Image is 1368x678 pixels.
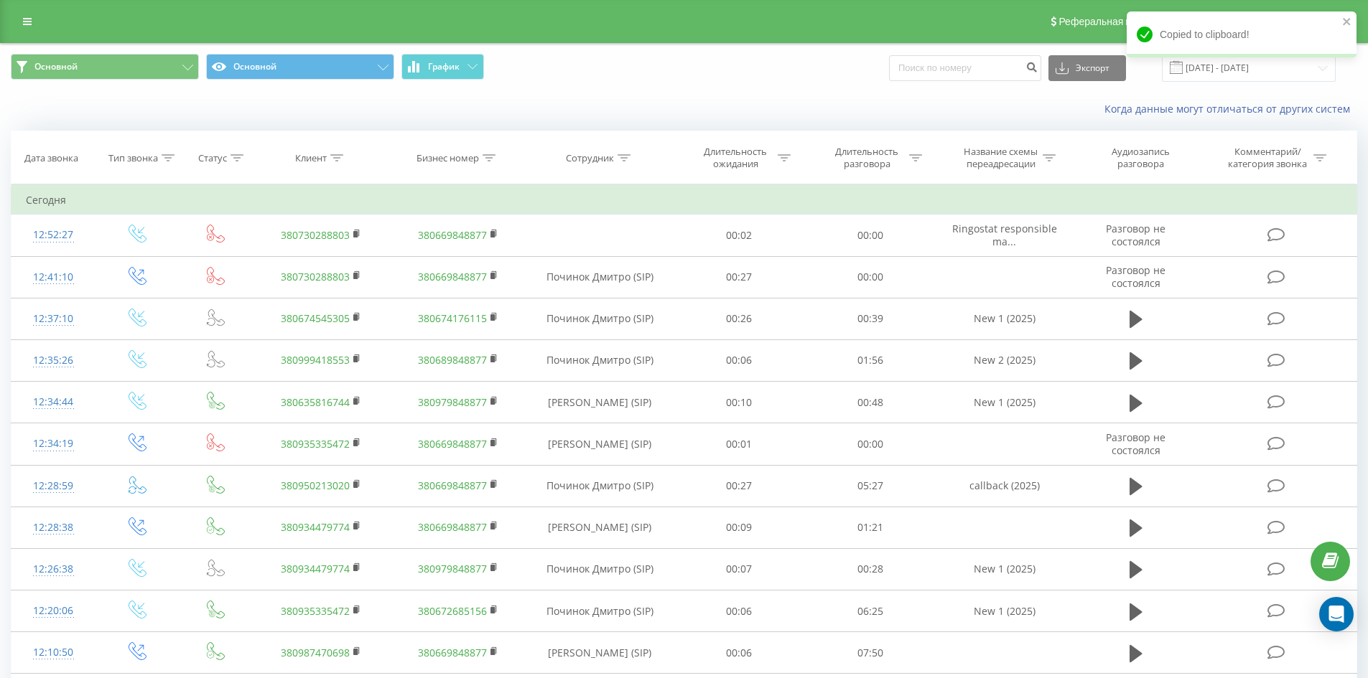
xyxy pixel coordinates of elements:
[1094,146,1187,170] div: Аудиозапись разговора
[674,215,805,256] td: 00:02
[805,590,936,632] td: 06:25
[281,562,350,575] a: 380934479774
[674,590,805,632] td: 00:06
[26,263,81,291] div: 12:41:10
[674,465,805,507] td: 00:27
[281,353,350,367] a: 380999418553
[674,256,805,298] td: 00:27
[697,146,774,170] div: Длительность ожидания
[805,215,936,256] td: 00:00
[281,228,350,242] a: 380730288803
[1048,55,1126,81] button: Экспорт
[526,548,674,590] td: Починок Дмитро (SIP)
[805,256,936,298] td: 00:00
[674,548,805,590] td: 00:07
[526,423,674,465] td: [PERSON_NAME] (SIP)
[674,507,805,548] td: 00:09
[1106,263,1165,290] span: Разговор не состоялся
[11,54,199,80] button: Основной
[11,186,1357,215] td: Сегодня
[26,555,81,583] div: 12:26:38
[418,437,487,451] a: 380669848877
[936,548,1072,590] td: New 1 (2025)
[418,228,487,242] a: 380669848877
[418,646,487,659] a: 380669848877
[1226,146,1310,170] div: Комментарий/категория звонка
[674,298,805,339] td: 00:26
[526,382,674,423] td: [PERSON_NAME] (SIP)
[805,507,936,548] td: 01:21
[281,479,350,492] a: 380950213020
[428,62,460,72] span: График
[1319,597,1354,631] div: Open Intercom Messenger
[805,465,936,507] td: 05:27
[1106,222,1165,248] span: Разговор не состоялся
[26,430,81,458] div: 12:34:19
[936,382,1072,423] td: New 1 (2025)
[281,604,350,618] a: 380935335472
[401,54,484,80] button: График
[962,146,1039,170] div: Название схемы переадресации
[526,256,674,298] td: Починок Дмитро (SIP)
[526,298,674,339] td: Починок Дмитро (SIP)
[26,514,81,542] div: 12:28:38
[526,632,674,674] td: [PERSON_NAME] (SIP)
[1127,11,1357,57] div: Copied to clipboard!
[805,423,936,465] td: 00:00
[418,604,487,618] a: 380672685156
[526,590,674,632] td: Починок Дмитро (SIP)
[26,597,81,625] div: 12:20:06
[24,152,78,164] div: Дата звонка
[889,55,1041,81] input: Поиск по номеру
[936,298,1072,339] td: New 1 (2025)
[281,311,350,325] a: 380674545305
[936,339,1072,381] td: New 2 (2025)
[1058,16,1176,27] span: Реферальная программа
[281,395,350,409] a: 380635816744
[108,152,158,164] div: Тип звонка
[281,270,350,283] a: 380730288803
[1342,16,1352,29] button: close
[674,632,805,674] td: 00:06
[26,472,81,500] div: 12:28:59
[1104,102,1357,116] a: Когда данные могут отличаться от других систем
[417,152,479,164] div: Бизнес номер
[805,548,936,590] td: 00:28
[805,382,936,423] td: 00:48
[198,152,227,164] div: Статус
[34,61,78,72] span: Основной
[26,388,81,416] div: 12:34:44
[805,339,936,381] td: 01:56
[674,339,805,381] td: 00:06
[829,146,906,170] div: Длительность разговора
[674,423,805,465] td: 00:01
[281,646,350,659] a: 380987470698
[674,382,805,423] td: 00:10
[418,395,487,409] a: 380979848877
[952,222,1057,248] span: Ringostat responsible ma...
[295,152,327,164] div: Клиент
[418,520,487,534] a: 380669848877
[566,152,614,164] div: Сотрудник
[26,347,81,375] div: 12:35:26
[418,270,487,283] a: 380669848877
[26,639,81,667] div: 12:10:50
[281,437,350,451] a: 380935335472
[206,54,394,80] button: Основной
[526,339,674,381] td: Починок Дмитро (SIP)
[418,562,487,575] a: 380979848877
[418,311,487,325] a: 380674176115
[1106,430,1165,457] span: Разговор не состоялся
[936,590,1072,632] td: New 1 (2025)
[26,305,81,333] div: 12:37:10
[418,353,487,367] a: 380689848877
[526,507,674,548] td: [PERSON_NAME] (SIP)
[526,465,674,507] td: Починок Дмитро (SIP)
[281,520,350,534] a: 380934479774
[805,298,936,339] td: 00:39
[805,632,936,674] td: 07:50
[26,221,81,249] div: 12:52:27
[936,465,1072,507] td: callback (2025)
[418,479,487,492] a: 380669848877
